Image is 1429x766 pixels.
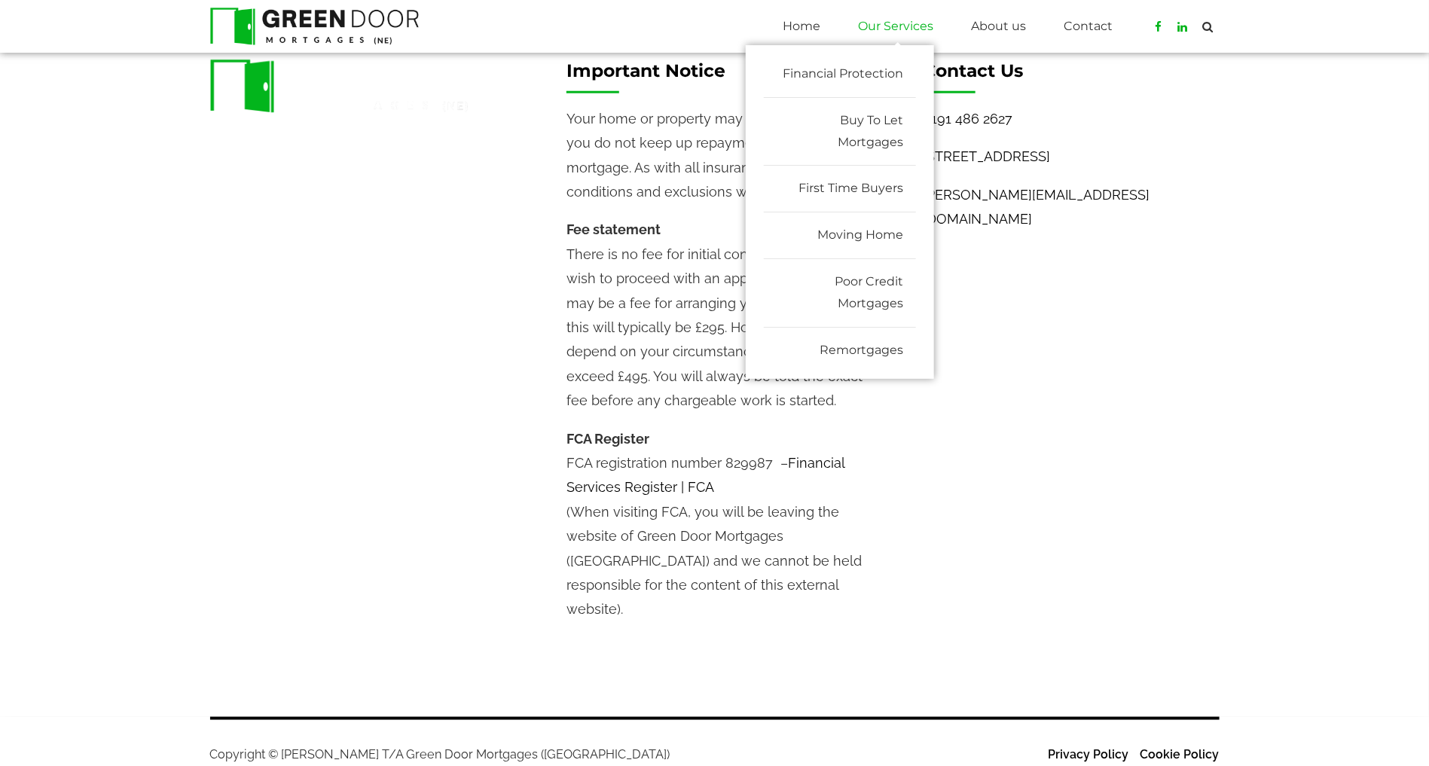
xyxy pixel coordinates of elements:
[1064,8,1113,45] a: Contact
[923,187,1150,227] a: [PERSON_NAME][EMAIL_ADDRESS][DOMAIN_NAME]
[566,218,863,413] p: There is no fee for initial consultations. If you wish to proceed with an application, there may ...
[859,8,934,45] a: Our Services
[566,431,649,447] strong: FCA Register
[566,60,725,81] span: Important Notice
[783,8,821,45] a: Home
[566,107,863,205] p: Your home or property may be repossessed if you do not keep up repayments on your mortgage. As wi...
[764,98,916,166] a: Buy To Let Mortgages
[923,60,1023,81] span: Contact Us
[210,744,700,766] p: Copyright © [PERSON_NAME] T/A Green Door Mortgages ([GEOGRAPHIC_DATA])
[210,60,506,113] img: Green-Door-Mortgages-NE-Logo-3
[1049,748,1129,762] a: Privacy Policy
[923,148,1050,164] a: [STREET_ADDRESS]
[1140,748,1220,762] a: Cookie Policy
[566,427,863,622] p: FCA registration number 829987 – (When visiting FCA, you will be leaving the website of Green Doo...
[566,221,661,237] strong: Fee statement
[764,259,916,328] a: Poor Credit Mortgages
[764,166,916,212] a: First Time Buyers
[972,8,1027,45] a: About us
[764,51,916,98] a: Financial Protection
[764,328,916,374] a: Remortgages
[566,455,844,495] a: Financial Services Register | FCA
[923,111,1012,127] a: 0191 486 2627
[210,8,420,45] img: Green Door Mortgages North East
[764,212,916,259] a: Moving Home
